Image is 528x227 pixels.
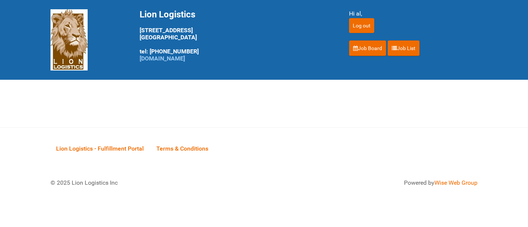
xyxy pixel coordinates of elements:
span: Lion Logistics - Fulfillment Portal [56,145,144,152]
a: Terms & Conditions [151,137,214,160]
a: Lion Logistics [50,36,88,43]
a: [DOMAIN_NAME] [140,55,185,62]
a: Lion Logistics - Fulfillment Portal [50,137,149,160]
a: Wise Web Group [434,179,478,186]
div: Powered by [273,178,478,187]
div: [STREET_ADDRESS] [GEOGRAPHIC_DATA] tel: [PHONE_NUMBER] [140,9,330,62]
div: © 2025 Lion Logistics Inc [45,173,260,193]
input: Log out [349,18,374,33]
span: Terms & Conditions [156,145,208,152]
a: Job List [388,40,420,56]
div: Hi al, [349,9,478,18]
a: Job Board [349,40,386,56]
img: Lion Logistics [50,9,88,70]
span: Lion Logistics [140,9,195,20]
